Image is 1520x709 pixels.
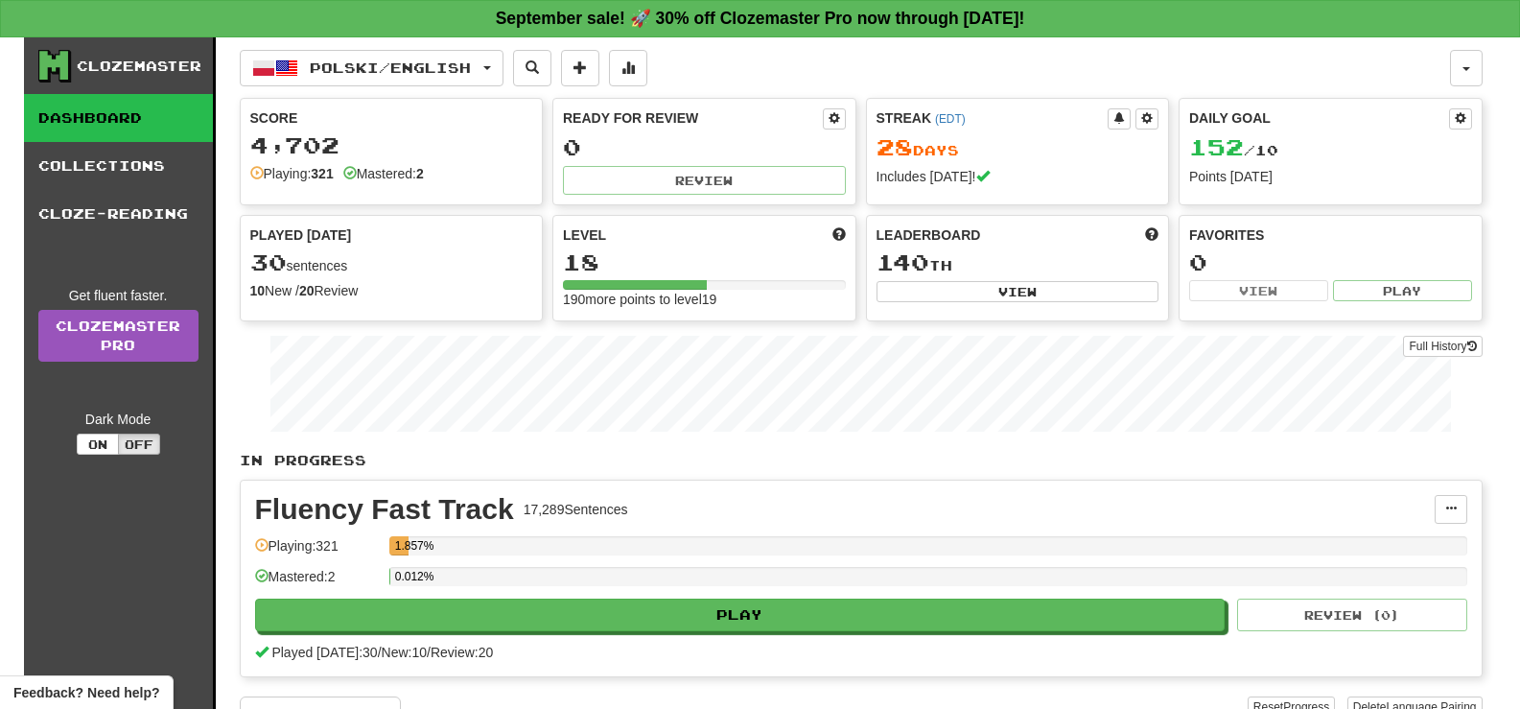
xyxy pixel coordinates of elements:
[255,599,1226,631] button: Play
[77,434,119,455] button: On
[240,451,1483,470] p: In Progress
[877,135,1159,160] div: Day s
[563,225,606,245] span: Level
[38,410,199,429] div: Dark Mode
[1333,280,1472,301] button: Play
[118,434,160,455] button: Off
[311,166,333,181] strong: 321
[310,59,471,76] span: Polski / English
[563,135,846,159] div: 0
[877,225,981,245] span: Leaderboard
[250,225,352,245] span: Played [DATE]
[563,166,846,195] button: Review
[1189,108,1449,130] div: Daily Goal
[877,281,1159,302] button: View
[255,536,380,568] div: Playing: 321
[250,108,533,128] div: Score
[395,536,409,555] div: 1.857%
[271,645,377,660] span: Played [DATE]: 30
[877,167,1159,186] div: Includes [DATE]!
[24,142,213,190] a: Collections
[343,164,424,183] div: Mastered:
[1189,250,1472,274] div: 0
[935,112,966,126] a: (EDT)
[1189,167,1472,186] div: Points [DATE]
[563,250,846,274] div: 18
[1189,225,1472,245] div: Favorites
[524,500,628,519] div: 17,289 Sentences
[250,133,533,157] div: 4,702
[496,9,1025,28] strong: September sale! 🚀 30% off Clozemaster Pro now through [DATE]!
[1237,599,1467,631] button: Review (0)
[250,248,287,275] span: 30
[299,283,315,298] strong: 20
[1189,142,1278,158] span: / 10
[877,133,913,160] span: 28
[1189,280,1328,301] button: View
[38,286,199,305] div: Get fluent faster.
[416,166,424,181] strong: 2
[38,310,199,362] a: ClozemasterPro
[513,50,551,86] button: Search sentences
[877,108,1109,128] div: Streak
[1189,133,1244,160] span: 152
[1145,225,1158,245] span: This week in points, UTC
[240,50,503,86] button: Polski/English
[250,164,334,183] div: Playing:
[877,250,1159,275] div: th
[250,281,533,300] div: New / Review
[250,283,266,298] strong: 10
[382,645,427,660] span: New: 10
[378,645,382,660] span: /
[609,50,647,86] button: More stats
[13,683,159,702] span: Open feedback widget
[563,290,846,309] div: 190 more points to level 19
[77,57,201,76] div: Clozemaster
[1403,336,1482,357] button: Full History
[563,108,823,128] div: Ready for Review
[255,567,380,599] div: Mastered: 2
[427,645,431,660] span: /
[250,250,533,275] div: sentences
[431,645,493,660] span: Review: 20
[24,190,213,238] a: Cloze-Reading
[877,248,929,275] span: 140
[832,225,846,245] span: Score more points to level up
[255,495,514,524] div: Fluency Fast Track
[561,50,599,86] button: Add sentence to collection
[24,94,213,142] a: Dashboard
